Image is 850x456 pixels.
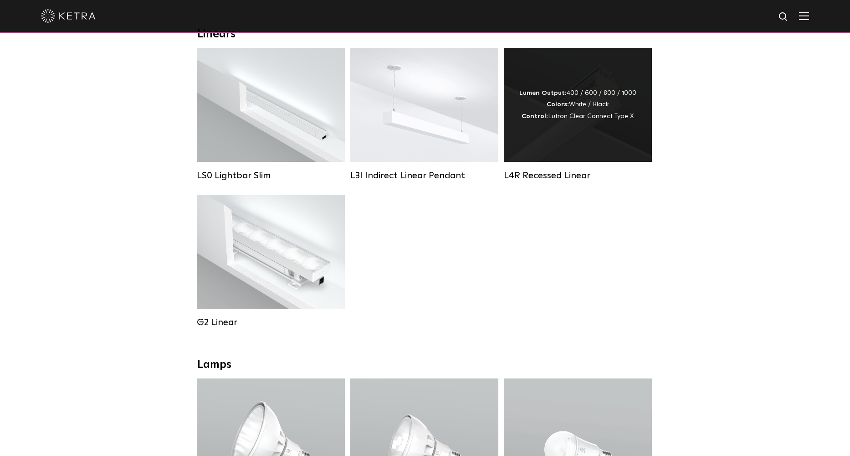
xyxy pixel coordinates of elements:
a: L4R Recessed Linear Lumen Output:400 / 600 / 800 / 1000Colors:White / BlackControl:Lutron Clear C... [504,48,652,181]
strong: Control: [522,113,548,119]
div: L3I Indirect Linear Pendant [350,170,498,181]
div: L4R Recessed Linear [504,170,652,181]
img: ketra-logo-2019-white [41,9,96,23]
a: LS0 Lightbar Slim Lumen Output:200 / 350Colors:White / BlackControl:X96 Controller [197,48,345,181]
img: search icon [778,11,789,23]
div: LS0 Lightbar Slim [197,170,345,181]
a: L3I Indirect Linear Pendant Lumen Output:400 / 600 / 800 / 1000Housing Colors:White / BlackContro... [350,48,498,181]
div: G2 Linear [197,317,345,328]
strong: Lumen Output: [519,90,567,96]
strong: Colors: [547,101,569,108]
a: G2 Linear Lumen Output:400 / 700 / 1000Colors:WhiteBeam Angles:Flood / [GEOGRAPHIC_DATA] / Narrow... [197,195,345,328]
div: 400 / 600 / 800 / 1000 White / Black Lutron Clear Connect Type X [519,88,636,122]
img: Hamburger%20Nav.svg [799,11,809,20]
div: Linears [197,28,653,41]
div: Lamps [197,358,653,372]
